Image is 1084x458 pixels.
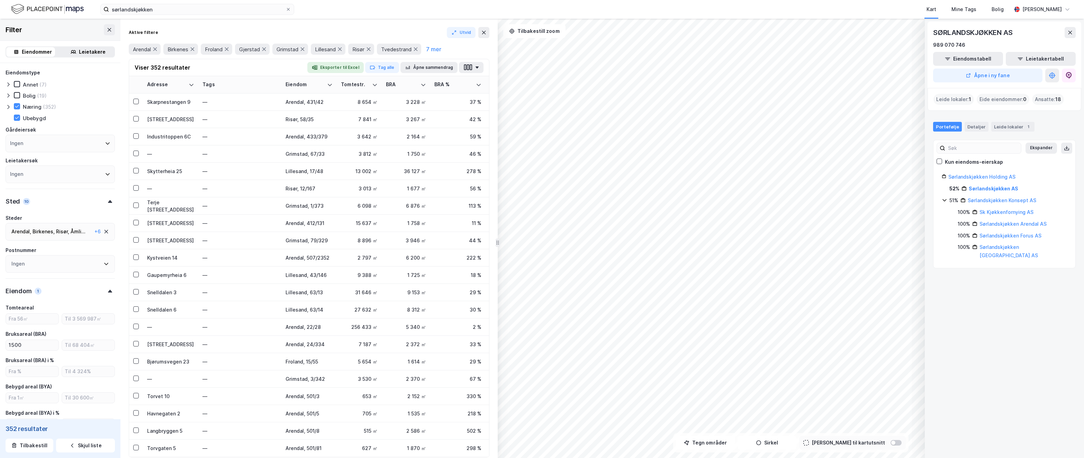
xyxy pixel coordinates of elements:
[341,289,378,296] div: 31 646 ㎡
[147,150,194,158] div: —
[1049,425,1084,458] iframe: Chat Widget
[341,237,378,244] div: 8 896 ㎡
[1006,52,1076,66] button: Leietakertabell
[129,30,158,35] div: Aktive filtere
[6,330,46,338] div: Bruksareal (BRA)
[958,208,970,216] div: 100%
[37,92,47,99] div: (19)
[147,98,194,106] div: Skarpnestangen 9
[286,393,333,400] div: Arendal, 501/3
[202,408,277,419] div: —
[286,254,333,261] div: Arendal, 507/2352
[979,221,1047,227] a: Sørlandskjøkken Arendal AS
[400,62,458,73] button: Åpne sammendrag
[6,24,22,35] div: Filter
[147,198,194,213] div: Terje [STREET_ADDRESS]
[969,186,1018,191] a: Sørlandskjøkken AS
[6,304,34,312] div: Tomteareal
[992,5,1004,14] div: Bolig
[286,81,324,88] div: Eiendom
[434,375,481,383] div: 67 %
[147,427,194,434] div: Langbryggen 5
[147,375,194,383] div: —
[434,323,481,331] div: 2 %
[434,219,481,227] div: 11 %
[286,358,333,365] div: Froland, 15/55
[386,289,426,296] div: 9 153 ㎡
[62,393,115,403] input: Til 30 600㎡
[434,150,481,158] div: 46 %
[341,202,378,209] div: 6 098 ㎡
[386,168,426,175] div: 36 127 ㎡
[341,341,378,348] div: 7 187 ㎡
[202,269,277,280] div: —
[43,104,56,110] div: (352)
[434,427,481,434] div: 502 %
[979,244,1038,258] a: Sørlandskjøkken [GEOGRAPHIC_DATA] AS
[202,390,277,402] div: —
[286,98,333,106] div: Arendal, 431/42
[341,98,378,106] div: 8 654 ㎡
[386,98,426,106] div: 3 228 ㎡
[434,81,473,88] div: BRA %
[1055,95,1061,104] span: 18
[958,220,970,228] div: 100%
[386,237,426,244] div: 3 946 ㎡
[23,104,42,110] div: Næring
[434,306,481,313] div: 30 %
[341,133,378,140] div: 3 642 ㎡
[202,183,277,194] div: —
[386,219,426,227] div: 1 758 ㎡
[434,133,481,140] div: 59 %
[202,287,277,298] div: —
[386,427,426,434] div: 2 586 ㎡
[147,289,194,296] div: Snelldalen 3
[6,126,36,134] div: Gårdeiersøk
[386,133,426,140] div: 2 164 ㎡
[147,81,186,88] div: Adresse
[933,41,965,49] div: 989 070 746
[676,436,735,450] button: Tegn områder
[386,185,426,192] div: 1 677 ㎡
[434,393,481,400] div: 330 %
[286,150,333,158] div: Grimstad, 67/33
[147,393,194,400] div: Torvet 10
[6,425,115,433] div: 352 resultater
[33,227,55,236] div: Birkenes ,
[386,271,426,279] div: 1 725 ㎡
[202,81,277,88] div: Tags
[147,219,194,227] div: [STREET_ADDRESS]
[202,131,277,142] div: —
[503,24,566,38] button: Tilbakestill zoom
[277,46,298,53] span: Grimstad
[202,304,277,315] div: —
[434,202,481,209] div: 113 %
[39,81,47,88] div: (7)
[147,133,194,140] div: Industritoppen 6C
[62,314,115,324] input: Til 3 569 987㎡
[168,46,188,53] span: Birkenes
[434,185,481,192] div: 56 %
[958,243,970,251] div: 100%
[341,444,378,452] div: 627 ㎡
[386,254,426,261] div: 6 200 ㎡
[949,196,958,205] div: 51%
[6,356,54,365] div: Bruksareal (BRA) i %
[341,185,378,192] div: 3 013 ㎡
[22,48,52,56] div: Eiendommer
[933,122,962,132] div: Portefølje
[6,246,36,254] div: Postnummer
[434,358,481,365] div: 29 %
[56,227,69,236] div: Risør ,
[202,425,277,436] div: —
[286,237,333,244] div: Grimstad, 79/329
[147,358,194,365] div: Bjørumsvegen 23
[147,254,194,261] div: Kystveien 14
[341,375,378,383] div: 3 530 ㎡
[286,289,333,296] div: Lillesand, 63/13
[307,62,364,73] button: Eksporter til Excel
[6,439,53,452] button: Tilbakestill
[341,393,378,400] div: 653 ㎡
[286,116,333,123] div: Risør, 58/35
[62,366,115,377] input: Til 4 324%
